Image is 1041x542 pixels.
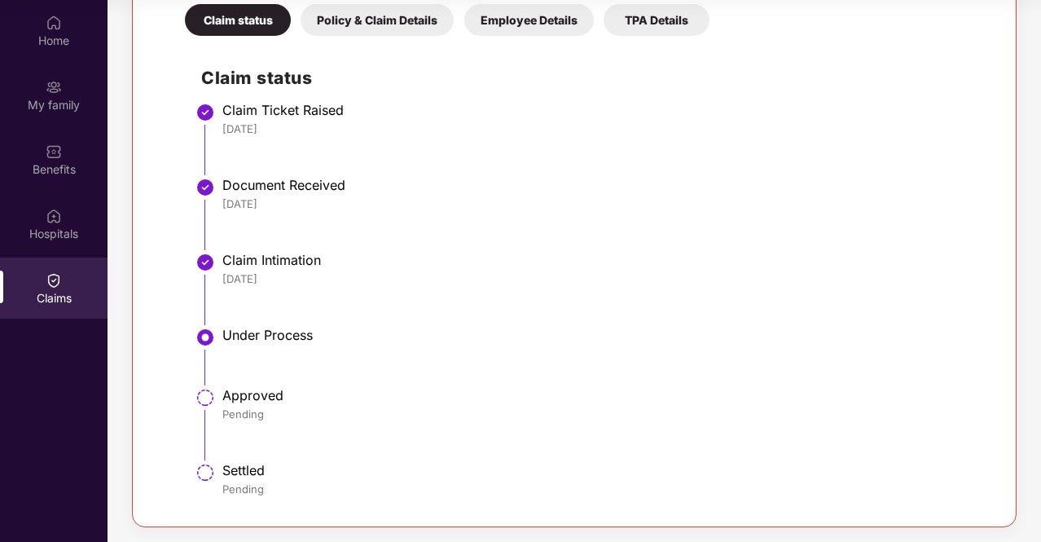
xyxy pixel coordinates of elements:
img: svg+xml;base64,PHN2ZyBpZD0iU3RlcC1Eb25lLTMyeDMyIiB4bWxucz0iaHR0cDovL3d3dy53My5vcmcvMjAwMC9zdmciIH... [195,253,215,272]
div: [DATE] [222,271,980,286]
div: [DATE] [222,121,980,136]
h2: Claim status [201,64,980,91]
img: svg+xml;base64,PHN2ZyBpZD0iSG9zcGl0YWxzIiB4bWxucz0iaHR0cDovL3d3dy53My5vcmcvMjAwMC9zdmciIHdpZHRoPS... [46,208,62,224]
div: Claim Ticket Raised [222,102,980,118]
img: svg+xml;base64,PHN2ZyBpZD0iU3RlcC1QZW5kaW5nLTMyeDMyIiB4bWxucz0iaHR0cDovL3d3dy53My5vcmcvMjAwMC9zdm... [195,388,215,408]
img: svg+xml;base64,PHN2ZyBpZD0iU3RlcC1BY3RpdmUtMzJ4MzIiIHhtbG5zPSJodHRwOi8vd3d3LnczLm9yZy8yMDAwL3N2Zy... [195,328,215,347]
img: svg+xml;base64,PHN2ZyBpZD0iU3RlcC1Eb25lLTMyeDMyIiB4bWxucz0iaHR0cDovL3d3dy53My5vcmcvMjAwMC9zdmciIH... [195,103,215,122]
div: [DATE] [222,196,980,211]
div: Policy & Claim Details [301,4,454,36]
img: svg+xml;base64,PHN2ZyBpZD0iSG9tZSIgeG1sbnM9Imh0dHA6Ly93d3cudzMub3JnLzIwMDAvc3ZnIiB3aWR0aD0iMjAiIG... [46,15,62,31]
img: svg+xml;base64,PHN2ZyB3aWR0aD0iMjAiIGhlaWdodD0iMjAiIHZpZXdCb3g9IjAgMCAyMCAyMCIgZmlsbD0ibm9uZSIgeG... [46,79,62,95]
div: TPA Details [604,4,709,36]
div: Employee Details [464,4,594,36]
img: svg+xml;base64,PHN2ZyBpZD0iQ2xhaW0iIHhtbG5zPSJodHRwOi8vd3d3LnczLm9yZy8yMDAwL3N2ZyIgd2lkdGg9IjIwIi... [46,272,62,289]
div: Document Received [222,177,980,193]
div: Pending [222,482,980,496]
div: Claim status [185,4,291,36]
div: Claim Intimation [222,252,980,268]
div: Approved [222,387,980,403]
img: svg+xml;base64,PHN2ZyBpZD0iU3RlcC1QZW5kaW5nLTMyeDMyIiB4bWxucz0iaHR0cDovL3d3dy53My5vcmcvMjAwMC9zdm... [195,463,215,483]
div: Settled [222,462,980,478]
div: Under Process [222,327,980,343]
img: svg+xml;base64,PHN2ZyBpZD0iQmVuZWZpdHMiIHhtbG5zPSJodHRwOi8vd3d3LnczLm9yZy8yMDAwL3N2ZyIgd2lkdGg9Ij... [46,143,62,160]
div: Pending [222,407,980,421]
img: svg+xml;base64,PHN2ZyBpZD0iU3RlcC1Eb25lLTMyeDMyIiB4bWxucz0iaHR0cDovL3d3dy53My5vcmcvMjAwMC9zdmciIH... [195,178,215,197]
